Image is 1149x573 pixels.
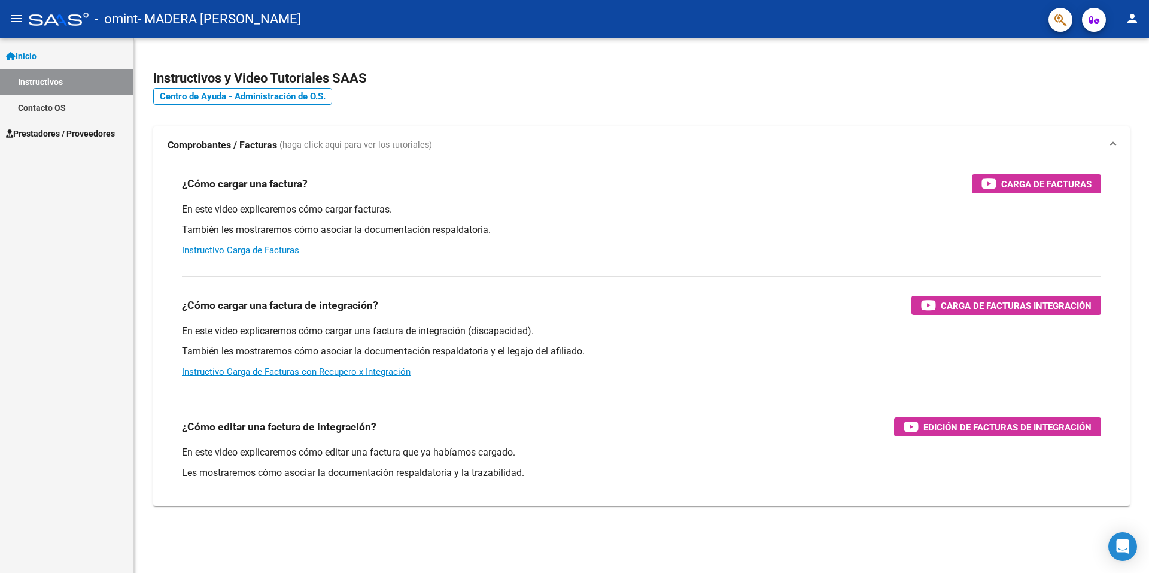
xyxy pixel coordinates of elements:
[95,6,138,32] span: - omint
[6,127,115,140] span: Prestadores / Proveedores
[941,298,1092,313] span: Carga de Facturas Integración
[911,296,1101,315] button: Carga de Facturas Integración
[182,466,1101,480] p: Les mostraremos cómo asociar la documentación respaldatoria y la trazabilidad.
[182,297,378,314] h3: ¿Cómo cargar una factura de integración?
[182,223,1101,237] p: También les mostraremos cómo asociar la documentación respaldatoria.
[1108,532,1137,561] div: Open Intercom Messenger
[168,139,277,152] strong: Comprobantes / Facturas
[182,203,1101,216] p: En este video explicaremos cómo cargar facturas.
[923,420,1092,435] span: Edición de Facturas de integración
[10,11,24,26] mat-icon: menu
[972,174,1101,193] button: Carga de Facturas
[279,139,432,152] span: (haga click aquí para ver los tutoriales)
[182,419,376,435] h3: ¿Cómo editar una factura de integración?
[182,245,299,256] a: Instructivo Carga de Facturas
[182,325,1101,338] p: En este video explicaremos cómo cargar una factura de integración (discapacidad).
[153,165,1130,506] div: Comprobantes / Facturas (haga click aquí para ver los tutoriales)
[153,88,332,105] a: Centro de Ayuda - Administración de O.S.
[6,50,37,63] span: Inicio
[894,417,1101,436] button: Edición de Facturas de integración
[1001,177,1092,192] span: Carga de Facturas
[153,67,1130,90] h2: Instructivos y Video Tutoriales SAAS
[182,366,411,377] a: Instructivo Carga de Facturas con Recupero x Integración
[182,345,1101,358] p: También les mostraremos cómo asociar la documentación respaldatoria y el legajo del afiliado.
[138,6,301,32] span: - MADERA [PERSON_NAME]
[182,446,1101,459] p: En este video explicaremos cómo editar una factura que ya habíamos cargado.
[153,126,1130,165] mat-expansion-panel-header: Comprobantes / Facturas (haga click aquí para ver los tutoriales)
[182,175,308,192] h3: ¿Cómo cargar una factura?
[1125,11,1139,26] mat-icon: person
